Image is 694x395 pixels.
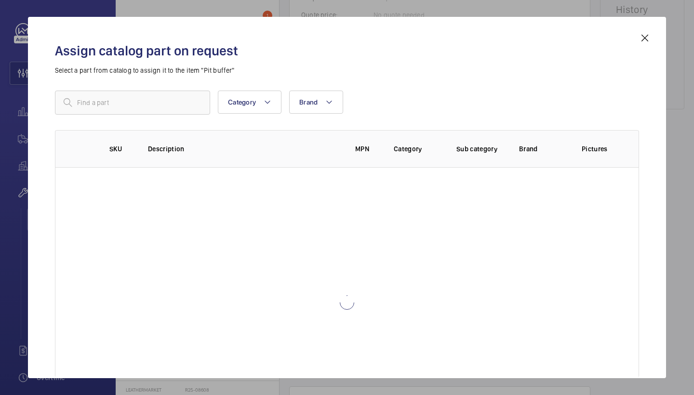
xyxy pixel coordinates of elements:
p: Description [148,144,340,154]
button: Brand [289,91,343,114]
p: SKU [109,144,133,154]
p: MPN [355,144,378,154]
p: Brand [519,144,566,154]
p: Pictures [582,144,619,154]
button: Category [218,91,281,114]
p: Category [394,144,441,154]
input: Find a part [55,91,210,115]
p: Select a part from catalog to assign it to the item "Pit buffer" [55,66,639,75]
p: Sub category [456,144,504,154]
span: Brand [299,98,318,106]
h2: Assign catalog part on request [55,42,639,60]
span: Category [228,98,256,106]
